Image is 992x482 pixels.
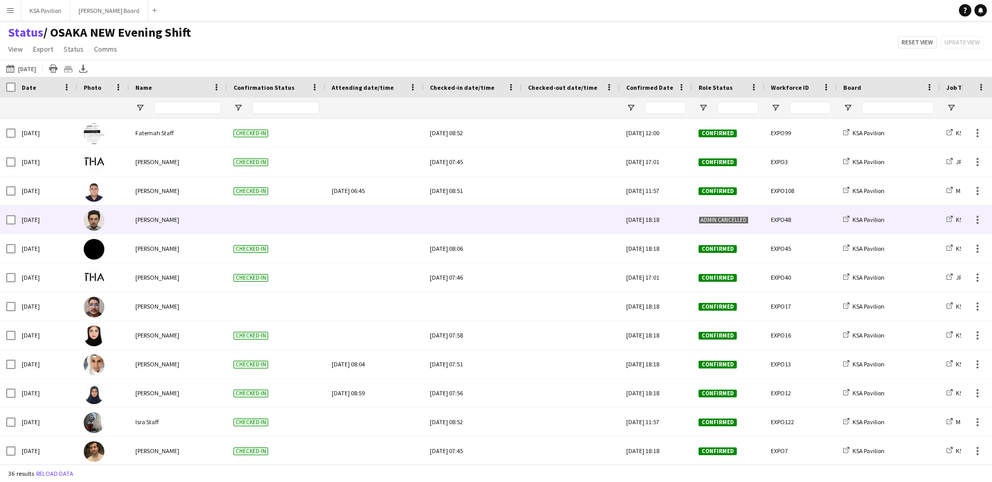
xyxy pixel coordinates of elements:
div: [DATE] [16,205,78,234]
input: Board Filter Input [862,102,934,114]
img: Sumaiya Aloshaiwy [84,239,104,260]
div: EXPO7 [765,437,837,465]
img: Hussein Staff [84,181,104,202]
span: Confirmed [699,419,737,426]
span: Confirmed [699,332,737,340]
div: [DATE] 11:57 [620,176,692,205]
span: Checked-in [234,187,268,195]
span: KSA Pavilion [853,331,885,339]
div: EXPO3 [765,148,837,176]
span: Confirmed [699,361,737,368]
div: EXPO48 [765,205,837,234]
a: KSA Pavilion [843,331,885,339]
a: KSA Pavilion [843,447,885,455]
input: Name Filter Input [154,102,221,114]
img: Lana Alharethy [84,326,104,346]
button: Open Filter Menu [771,103,780,113]
a: KSA Pavilion [843,418,885,426]
a: Status [59,42,88,56]
a: KSA Pavilion [843,360,885,368]
button: KSA Pavilion [21,1,70,21]
app-action-btn: Crew files as ZIP [62,62,74,75]
span: [PERSON_NAME] [135,245,179,252]
div: EXPO122 [765,408,837,436]
img: Alaa Kabli [84,383,104,404]
span: [PERSON_NAME] [135,331,179,339]
a: KSA Pavilion [843,245,885,252]
span: Export [33,44,53,54]
span: Date [22,84,36,91]
span: [PERSON_NAME] [135,389,179,397]
img: Mohammad AlRajhi [84,297,104,317]
div: EXPO16 [765,321,837,349]
img: Taeko IKEGAWA [84,268,104,288]
span: Name [135,84,152,91]
span: KSA Pavilion [853,360,885,368]
span: Photo [84,84,101,91]
div: [DATE] 06:45 [332,176,417,205]
a: View [4,42,27,56]
span: KSA Pavilion [853,129,885,137]
span: Confirmed [699,158,737,166]
div: [DATE] [16,176,78,205]
input: Workforce ID Filter Input [789,102,831,114]
div: [DATE] [16,321,78,349]
input: Confirmation Status Filter Input [252,102,319,114]
button: Open Filter Menu [947,103,956,113]
app-action-btn: Export XLSX [77,62,89,75]
span: [PERSON_NAME] [135,447,179,455]
button: Open Filter Menu [234,103,243,113]
span: Confirmed Date [626,84,673,91]
span: Checked-out date/time [528,84,597,91]
span: Confirmed [699,274,737,282]
span: KSA Pavilion [853,418,885,426]
span: Checked-in [234,361,268,368]
input: Role Status Filter Input [717,102,758,114]
div: [DATE] [16,119,78,147]
div: [DATE] [16,437,78,465]
span: Checked-in [234,332,268,340]
span: Attending date/time [332,84,394,91]
span: Checked-in [234,390,268,397]
div: [DATE] 12:00 [620,119,692,147]
div: [DATE] 07:45 [430,437,516,465]
div: [DATE] 17:01 [620,263,692,292]
button: Reset view [898,36,937,49]
input: Confirmed Date Filter Input [645,102,686,114]
img: Isra Staff [84,412,104,433]
div: [DATE] 08:59 [332,379,417,407]
span: KSA Pavilion [853,447,885,455]
span: Checked-in [234,130,268,137]
div: [DATE] 08:52 [430,119,516,147]
span: Isra Staff [135,418,159,426]
a: KSA Pavilion [843,274,885,281]
span: Status [64,44,84,54]
span: Workforce ID [771,84,809,91]
a: KSA Pavilion [843,129,885,137]
span: Confirmed [699,390,737,397]
span: KSA Pavilion [853,302,885,310]
span: View [8,44,23,54]
div: [DATE] [16,408,78,436]
div: [DATE] 11:57 [620,408,692,436]
div: EXPO40 [765,263,837,292]
a: KSA Pavilion [843,216,885,223]
button: Open Filter Menu [699,103,708,113]
div: [DATE] [16,350,78,378]
span: KSA Pavilion [853,158,885,166]
button: [PERSON_NAME] Board [70,1,148,21]
div: [DATE] 07:46 [430,263,516,292]
div: [DATE] 17:01 [620,148,692,176]
a: KSA Pavilion [843,389,885,397]
div: [DATE] 18:18 [620,205,692,234]
span: [PERSON_NAME] [135,274,179,281]
span: Job Title [947,84,973,91]
div: [DATE] 07:56 [430,379,516,407]
span: KSA Pavilion [853,274,885,281]
a: KSA Pavilion [843,158,885,166]
span: Comms [94,44,117,54]
div: [DATE] [16,263,78,292]
img: Yousef BARNAWI [84,152,104,173]
div: [DATE] 07:58 [430,321,516,349]
div: [DATE] 18:18 [620,234,692,263]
